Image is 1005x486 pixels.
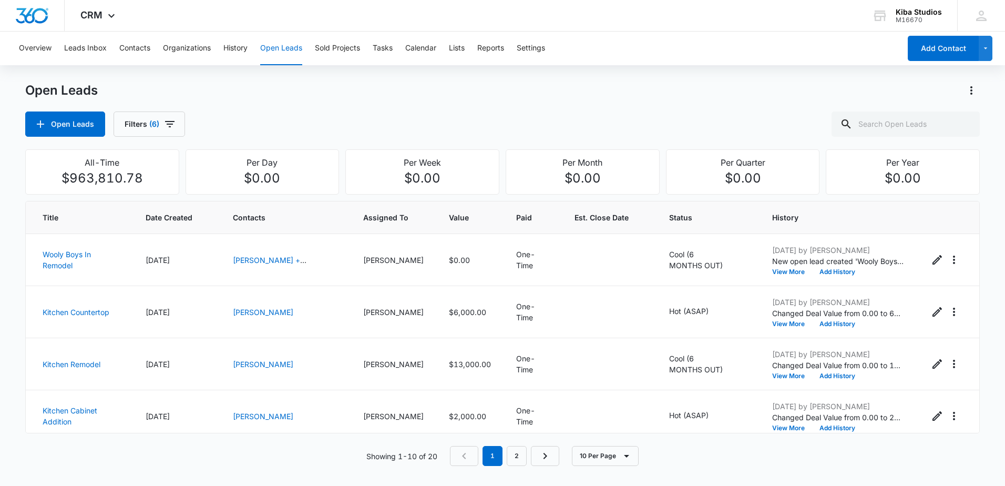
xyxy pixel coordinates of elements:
button: Calendar [405,32,436,65]
button: View More [772,269,812,275]
a: [PERSON_NAME] [233,360,293,369]
nav: Pagination [450,446,559,466]
a: Next Page [531,446,559,466]
button: Edit Open Lead [929,303,946,320]
p: Per Week [352,156,493,169]
div: - - Select to Edit Field [669,306,727,318]
div: account id [896,16,942,24]
p: $0.00 [512,169,653,188]
p: $0.00 [833,169,973,188]
span: [DATE] [146,256,170,265]
p: [DATE] by [PERSON_NAME] [772,349,904,360]
span: Status [669,212,747,223]
p: Per Month [512,156,653,169]
a: Kitchen Remodel [43,360,100,369]
a: Kitchen Cabinet Addition [43,406,97,426]
div: - - Select to Edit Field [669,353,747,375]
div: [PERSON_NAME] [363,411,424,422]
p: Changed Deal Value from 0.00 to 6000 [772,308,904,319]
button: Open Leads [25,112,105,137]
p: $0.00 [192,169,333,188]
button: Filters(6) [114,112,185,137]
p: [DATE] by [PERSON_NAME] [772,297,904,308]
a: [PERSON_NAME] [233,308,293,317]
em: 1 [483,446,502,466]
button: Add History [812,321,863,327]
span: Contacts [233,212,338,223]
td: One-Time [504,286,562,338]
span: Date Created [146,212,192,223]
span: Title [43,212,105,223]
span: Assigned To [363,212,424,223]
a: Kitchen Countertop [43,308,109,317]
span: $6,000.00 [449,308,486,317]
button: Actions [946,356,962,372]
a: [PERSON_NAME] [233,412,293,421]
button: Actions [946,303,962,320]
button: Add History [812,269,863,275]
button: Actions [946,408,962,424]
button: Sold Projects [315,32,360,65]
p: [DATE] by [PERSON_NAME] [772,245,904,256]
a: [PERSON_NAME] + [PERSON_NAME] [233,256,306,276]
div: account name [896,8,942,16]
p: Per Quarter [673,156,813,169]
button: View More [772,425,812,431]
p: $0.00 [352,169,493,188]
span: Value [449,212,476,223]
p: $0.00 [673,169,813,188]
p: Per Day [192,156,333,169]
div: [PERSON_NAME] [363,255,424,266]
div: [PERSON_NAME] [363,307,424,318]
button: Actions [946,251,962,268]
div: - - Select to Edit Field [669,410,727,422]
h1: Open Leads [25,83,98,98]
p: New open lead created 'Wooly Boys In Remodel'. [772,256,904,267]
button: Organizations [163,32,211,65]
p: Changed Deal Value from 0.00 to 2000 [772,412,904,423]
span: $13,000.00 [449,360,491,369]
button: Leads Inbox [64,32,107,65]
button: Open Leads [260,32,302,65]
p: Changed Deal Value from 0.00 to 13000 [772,360,904,371]
p: Hot (ASAP) [669,306,709,317]
button: Tasks [373,32,393,65]
p: Cool (6 MONTHS OUT) [669,249,728,271]
span: CRM [80,9,102,21]
p: Cool (6 MONTHS OUT) [669,353,728,375]
button: Actions [963,82,980,99]
button: Edit Open Lead [929,408,946,424]
button: Edit Open Lead [929,251,946,268]
button: Reports [477,32,504,65]
button: Add Contact [908,36,979,61]
button: Overview [19,32,52,65]
button: View More [772,373,812,379]
p: [DATE] by [PERSON_NAME] [772,401,904,412]
td: One-Time [504,234,562,286]
p: Hot (ASAP) [669,410,709,421]
button: Add History [812,425,863,431]
p: Showing 1-10 of 20 [366,451,437,462]
td: One-Time [504,338,562,390]
span: [DATE] [146,412,170,421]
button: 10 Per Page [572,446,639,466]
span: History [772,212,904,223]
p: All-Time [32,156,172,169]
span: (6) [149,120,159,128]
p: Per Year [833,156,973,169]
p: $963,810.78 [32,169,172,188]
span: [DATE] [146,360,170,369]
span: [DATE] [146,308,170,317]
button: Settings [517,32,545,65]
button: History [223,32,248,65]
div: - - Select to Edit Field [669,249,747,271]
button: Edit Open Lead [929,356,946,372]
a: Page 2 [507,446,527,466]
a: Wooly Boys In Remodel [43,250,91,270]
span: $0.00 [449,256,470,265]
input: Search Open Leads [832,112,980,137]
button: Contacts [119,32,150,65]
div: [PERSON_NAME] [363,359,424,370]
button: Add History [812,373,863,379]
span: $2,000.00 [449,412,486,421]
